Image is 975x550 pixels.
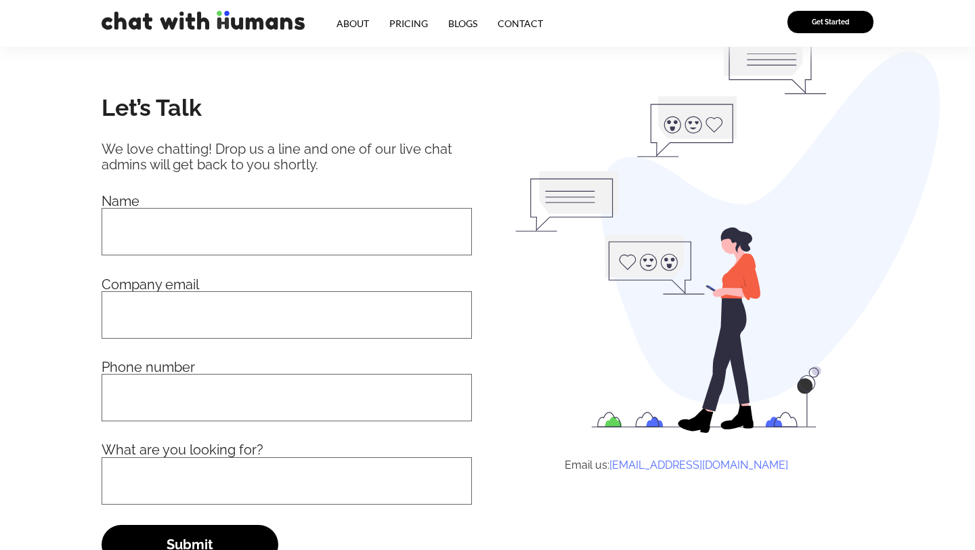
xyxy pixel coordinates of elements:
[102,278,199,291] label: Company email
[438,11,487,36] a: Blogs
[787,11,873,33] a: Get Started
[487,11,553,36] a: Contact
[326,11,379,36] a: About
[379,11,438,36] a: Pricing
[102,11,305,30] img: chat with humans
[609,459,788,471] a: [EMAIL_ADDRESS][DOMAIN_NAME]
[102,94,472,121] h1: Let’s Talk
[479,33,941,433] img: contact-img
[102,142,472,173] div: We love chatting! Drop us a line and one of our live chat admins will get back to you shortly.
[102,194,139,208] label: Name
[102,360,195,374] label: Phone number
[479,457,873,473] div: Email us:
[102,443,263,457] label: What are you looking for?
